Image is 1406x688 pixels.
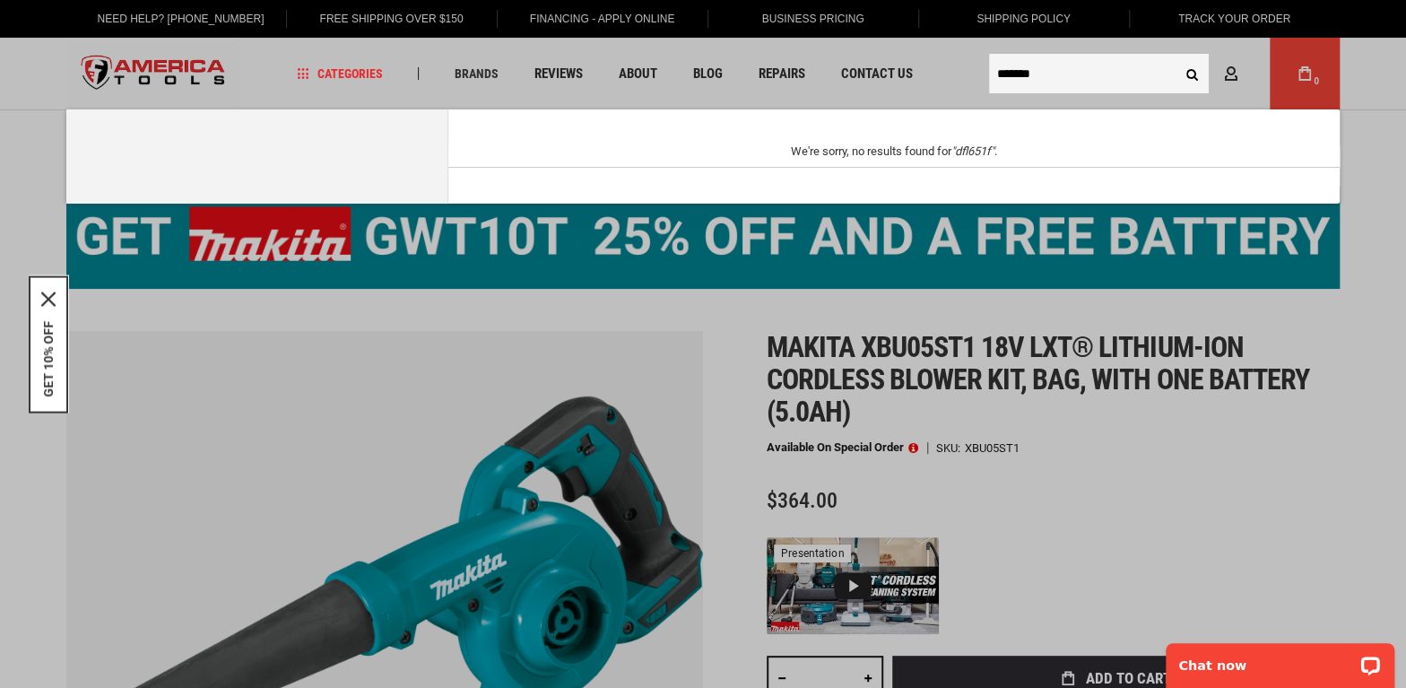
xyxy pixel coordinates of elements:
iframe: LiveChat chat widget [1154,631,1406,688]
span: Categories [297,67,383,80]
svg: close icon [41,292,56,306]
a: Brands [447,62,507,86]
button: Close [41,292,56,306]
em: "dfl651f" [951,144,994,158]
div: We're sorry, no results found for . [493,145,1296,158]
button: GET 10% OFF [41,320,56,396]
button: Search [1175,57,1209,91]
a: Categories [289,62,391,86]
span: Brands [455,67,499,80]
